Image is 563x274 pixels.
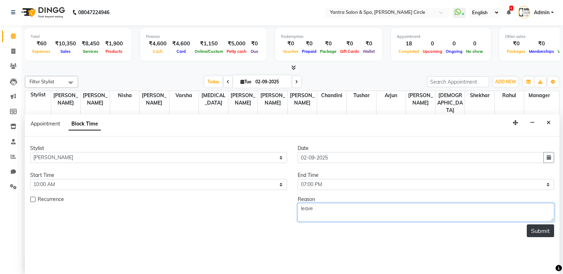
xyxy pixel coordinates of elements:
[527,40,556,48] div: ₹0
[465,91,494,100] span: Shekhar
[421,40,444,48] div: 0
[175,49,188,54] span: Card
[495,79,516,84] span: ADD NEW
[104,49,124,54] span: Products
[151,49,164,54] span: Cash
[427,76,489,87] input: Search Appointment
[69,118,101,130] span: Block Time
[493,77,518,87] button: ADD NEW
[81,49,100,54] span: Services
[505,40,527,48] div: ₹0
[317,91,346,100] span: Chandini
[29,79,54,84] span: Filter Stylist
[300,49,318,54] span: Prepaid
[338,49,361,54] span: Gift Cards
[464,49,485,54] span: No show
[464,40,485,48] div: 0
[534,9,550,16] span: Admin
[347,91,376,100] span: Tushar
[298,196,554,203] div: Reason
[298,145,554,152] div: Date
[31,34,126,40] div: Total
[527,224,554,237] button: Submit
[51,91,80,107] span: [PERSON_NAME]
[253,77,289,87] input: 2025-09-02
[300,40,318,48] div: ₹0
[406,91,435,107] span: [PERSON_NAME]
[146,34,261,40] div: Finance
[281,49,300,54] span: Voucher
[102,40,126,48] div: ₹1,900
[444,40,464,48] div: 0
[239,79,253,84] span: Tue
[361,49,377,54] span: Wallet
[543,117,554,128] button: Close
[397,34,485,40] div: Appointment
[444,49,464,54] span: Ongoing
[505,49,527,54] span: Packages
[31,40,52,48] div: ₹60
[25,91,51,99] div: Stylist
[169,91,199,100] span: Varsha
[524,91,554,100] span: Manager
[281,40,300,48] div: ₹0
[249,49,260,54] span: Due
[228,91,258,107] span: [PERSON_NAME]
[199,91,228,107] span: [MEDICAL_DATA]
[435,91,465,115] span: [DEMOGRAPHIC_DATA]
[146,40,169,48] div: ₹4,600
[79,40,102,48] div: ₹8,450
[52,40,79,48] div: ₹10,350
[225,40,248,48] div: ₹5,000
[30,172,287,179] div: Start Time
[31,49,52,54] span: Expenses
[397,40,421,48] div: 18
[281,34,377,40] div: Redemption
[377,91,406,100] span: Arjun
[298,172,554,179] div: End Time
[38,196,64,205] span: Recurrence
[507,9,511,16] a: 6
[298,152,544,163] input: yyyy-mm-dd
[258,91,287,107] span: [PERSON_NAME]
[248,40,261,48] div: ₹0
[361,40,377,48] div: ₹0
[318,40,338,48] div: ₹0
[78,2,109,22] b: 08047224946
[59,49,72,54] span: Sales
[421,49,444,54] span: Upcoming
[30,145,287,152] div: Stylist
[495,91,524,100] span: Rahul
[205,76,222,87] span: Today
[193,49,225,54] span: Online/Custom
[397,49,421,54] span: Completed
[338,40,361,48] div: ₹0
[140,91,169,107] span: [PERSON_NAME]
[169,40,193,48] div: ₹4,600
[81,91,110,107] span: [PERSON_NAME]
[193,40,225,48] div: ₹1,150
[31,121,60,127] span: Appointment
[527,49,556,54] span: Memberships
[518,6,530,18] img: Admin
[110,91,139,100] span: Nisha
[509,6,513,11] span: 6
[225,49,248,54] span: Petty cash
[18,2,67,22] img: logo
[318,49,338,54] span: Package
[288,91,317,107] span: [PERSON_NAME]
